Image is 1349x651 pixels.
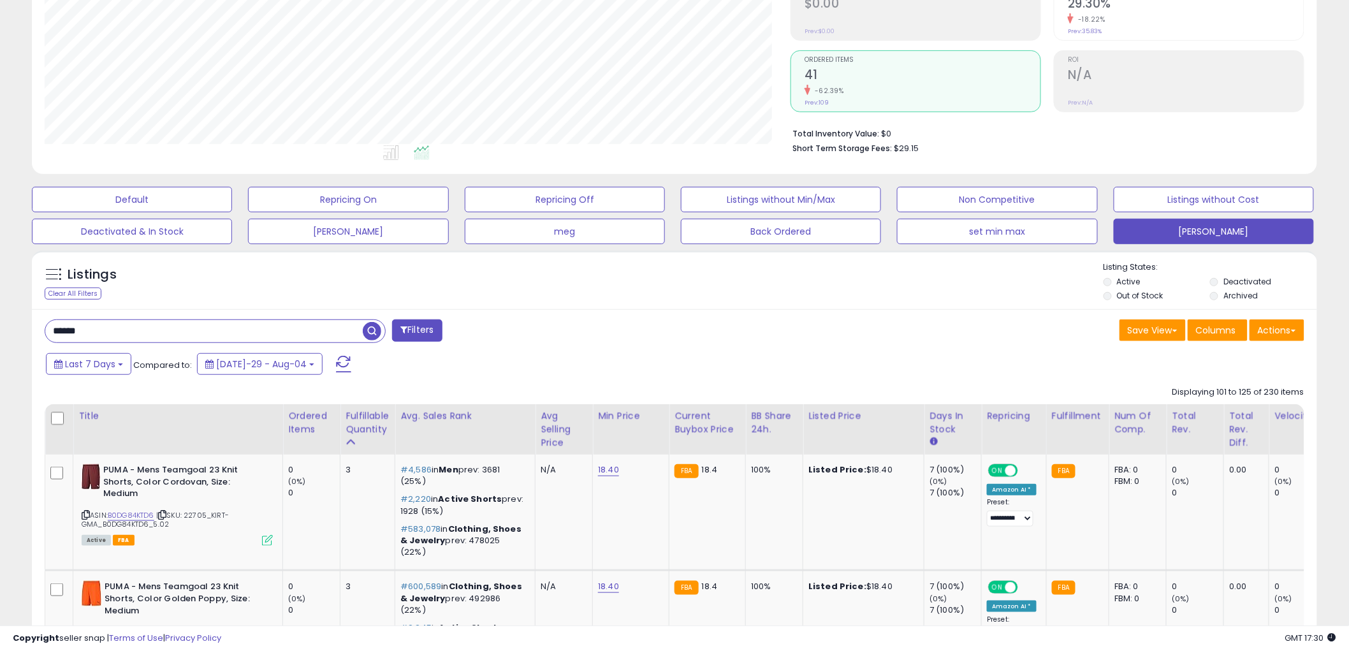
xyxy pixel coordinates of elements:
[1052,464,1076,478] small: FBA
[1223,276,1271,287] label: Deactivated
[1114,187,1314,212] button: Listings without Cost
[1114,581,1156,592] div: FBA: 0
[1172,581,1223,592] div: 0
[930,594,947,604] small: (0%)
[400,581,525,616] p: in prev: 492986 (22%)
[288,464,340,476] div: 0
[1114,219,1314,244] button: [PERSON_NAME]
[792,128,879,139] b: Total Inventory Value:
[288,581,340,592] div: 0
[68,266,117,284] h5: Listings
[346,409,390,436] div: Fulfillable Quantity
[1052,581,1076,595] small: FBA
[987,498,1037,527] div: Preset:
[751,581,793,592] div: 100%
[465,219,665,244] button: meg
[13,633,221,645] div: seller snap | |
[82,535,111,546] span: All listings currently available for purchase on Amazon
[1250,319,1304,341] button: Actions
[987,484,1037,495] div: Amazon AI *
[1119,319,1186,341] button: Save View
[288,604,340,616] div: 0
[82,464,273,545] div: ASIN:
[894,142,919,154] span: $29.15
[1016,465,1037,476] span: OFF
[702,580,718,592] span: 18.4
[439,464,458,476] span: Men
[1117,290,1163,301] label: Out of Stock
[805,57,1040,64] span: Ordered Items
[113,535,135,546] span: FBA
[288,409,335,436] div: Ordered Items
[288,487,340,499] div: 0
[598,464,619,476] a: 18.40
[400,580,441,592] span: #600,589
[702,464,718,476] span: 18.4
[78,409,277,423] div: Title
[105,581,259,620] b: PUMA - Mens Teamgoal 23 Knit Shorts, Color Golden Poppy, Size: Medium
[810,86,844,96] small: -62.39%
[751,464,793,476] div: 100%
[32,219,232,244] button: Deactivated & In Stock
[897,219,1097,244] button: set min max
[1074,15,1105,24] small: -18.22%
[400,493,431,505] span: #2,220
[1068,57,1304,64] span: ROI
[82,510,229,529] span: | SKU: 22705_KIRT-GMA_B0DG84KTD6_5.02
[808,464,866,476] b: Listed Price:
[808,464,914,476] div: $18.40
[1172,487,1223,499] div: 0
[346,581,385,592] div: 3
[103,464,258,503] b: PUMA - Mens Teamgoal 23 Knit Shorts, Color Cordovan, Size: Medium
[216,358,307,370] span: [DATE]-29 - Aug-04
[400,523,525,559] p: in prev: 478025 (22%)
[1274,594,1292,604] small: (0%)
[400,494,525,516] p: in prev: 1928 (15%)
[930,409,976,436] div: Days In Stock
[1274,464,1326,476] div: 0
[1068,99,1093,106] small: Prev: N/A
[392,319,442,342] button: Filters
[1196,324,1236,337] span: Columns
[1285,632,1336,644] span: 2025-08-12 17:30 GMT
[598,580,619,593] a: 18.40
[133,359,192,371] span: Compared to:
[930,604,981,616] div: 7 (100%)
[82,581,101,606] img: 317AT9JgZZL._SL40_.jpg
[45,288,101,300] div: Clear All Filters
[1117,276,1141,287] label: Active
[1068,27,1102,35] small: Prev: 35.83%
[165,632,221,644] a: Privacy Policy
[1274,487,1326,499] div: 0
[987,601,1037,612] div: Amazon AI *
[681,219,881,244] button: Back Ordered
[288,594,306,604] small: (0%)
[805,68,1040,85] h2: 41
[1172,464,1223,476] div: 0
[1172,604,1223,616] div: 0
[400,464,525,487] p: in prev: 3681 (25%)
[1104,261,1317,274] p: Listing States:
[248,219,448,244] button: [PERSON_NAME]
[197,353,323,375] button: [DATE]-29 - Aug-04
[1052,409,1104,423] div: Fulfillment
[808,581,914,592] div: $18.40
[1114,409,1161,436] div: Num of Comp.
[1229,409,1264,450] div: Total Rev. Diff.
[805,99,829,106] small: Prev: 109
[598,409,664,423] div: Min Price
[808,409,919,423] div: Listed Price
[32,187,232,212] button: Default
[1172,386,1304,399] div: Displaying 101 to 125 of 230 items
[1223,290,1258,301] label: Archived
[541,409,587,450] div: Avg Selling Price
[674,581,698,595] small: FBA
[400,523,521,546] span: Clothing, Shoes & Jewelry
[541,464,583,476] div: N/A
[1172,476,1190,486] small: (0%)
[1274,476,1292,486] small: (0%)
[674,464,698,478] small: FBA
[1274,604,1326,616] div: 0
[989,465,1005,476] span: ON
[897,187,1097,212] button: Non Competitive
